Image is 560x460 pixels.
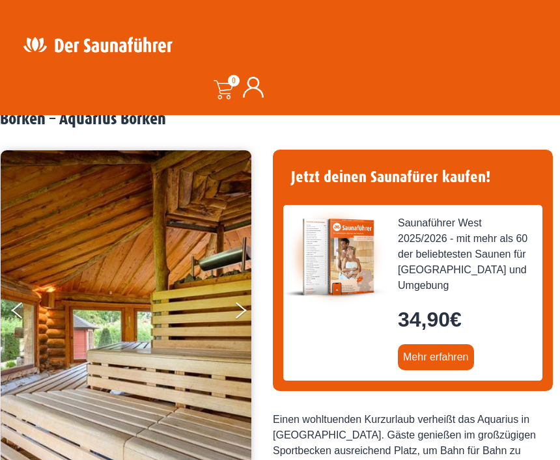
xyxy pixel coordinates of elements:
[12,297,44,329] button: Previous
[398,344,474,370] a: Mehr erfahren
[228,75,240,87] span: 0
[398,308,462,331] bdi: 34,90
[398,215,532,293] span: Saunaführer West 2025/2026 - mit mehr als 60 der beliebtesten Saunen für [GEOGRAPHIC_DATA] und Um...
[233,297,266,329] button: Next
[283,205,387,309] img: der-saunafuehrer-2025-west.jpg
[450,308,462,331] span: €
[283,160,542,195] h4: Jetzt deinen Saunafürer kaufen!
